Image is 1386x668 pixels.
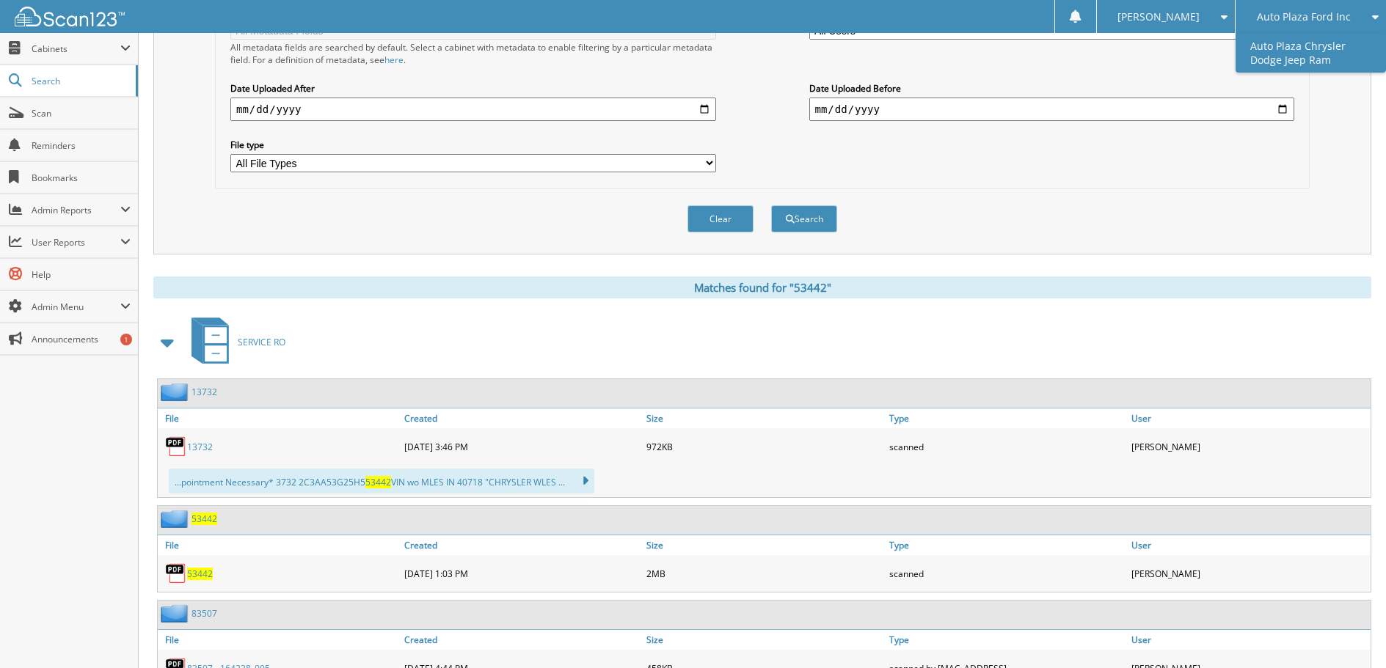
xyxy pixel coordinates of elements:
div: All metadata fields are searched by default. Select a cabinet with metadata to enable filtering b... [230,41,716,66]
a: Size [643,408,886,428]
label: Date Uploaded Before [809,82,1295,95]
div: 1 [120,334,132,345]
span: 53442 [365,476,391,488]
a: 83507 [192,607,217,620]
span: Scan [32,107,131,120]
img: PDF.png [165,562,187,584]
a: 13732 [192,386,217,398]
a: File [158,535,401,555]
a: Auto Plaza Chrysler Dodge Jeep Ram [1236,33,1386,73]
div: 972KB [643,432,886,461]
div: [PERSON_NAME] [1128,559,1371,588]
a: 53442 [187,568,213,580]
a: File [158,630,401,650]
span: Auto Plaza Ford Inc [1257,12,1351,21]
a: Size [643,535,886,555]
div: [DATE] 1:03 PM [401,559,643,588]
img: folder2.png [161,510,192,528]
img: PDF.png [165,436,187,458]
span: Help [32,268,131,281]
a: Size [643,630,886,650]
div: [PERSON_NAME] [1128,432,1371,461]
button: Search [771,205,837,232]
span: Reminders [32,139,131,152]
span: [PERSON_NAME] [1117,12,1200,21]
a: Created [401,408,643,428]
a: User [1128,535,1371,555]
span: Announcements [32,333,131,345]
img: folder2.png [161,604,192,623]
span: Bookmarks [32,172,131,184]
a: here [384,54,404,66]
div: 2MB [643,559,886,588]
input: end [809,98,1295,121]
img: folder2.png [161,383,192,401]
span: Search [32,75,128,87]
label: File type [230,139,716,151]
span: Admin Reports [32,204,120,216]
a: 53442 [192,513,217,525]
a: SERVICE RO [183,313,285,371]
a: User [1128,408,1371,428]
iframe: Chat Widget [1313,598,1386,668]
span: Admin Menu [32,301,120,313]
img: scan123-logo-white.svg [15,7,125,26]
span: Cabinets [32,43,120,55]
div: [DATE] 3:46 PM [401,432,643,461]
button: Clear [687,205,754,232]
div: ...pointment Necessary* 3732 2C3AA53G25H5 VIN wo MLES IN 40718 "CHRYSLER WLES ... [169,469,594,493]
div: scanned [886,559,1128,588]
span: SERVICE RO [238,336,285,348]
a: 13732 [187,441,213,453]
a: User [1128,630,1371,650]
div: scanned [886,432,1128,461]
a: File [158,408,401,428]
a: Type [886,630,1128,650]
a: Created [401,630,643,650]
a: Created [401,535,643,555]
a: Type [886,535,1128,555]
a: Type [886,408,1128,428]
label: Date Uploaded After [230,82,716,95]
span: User Reports [32,236,120,249]
div: Matches found for "53442" [153,276,1371,298]
input: start [230,98,716,121]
